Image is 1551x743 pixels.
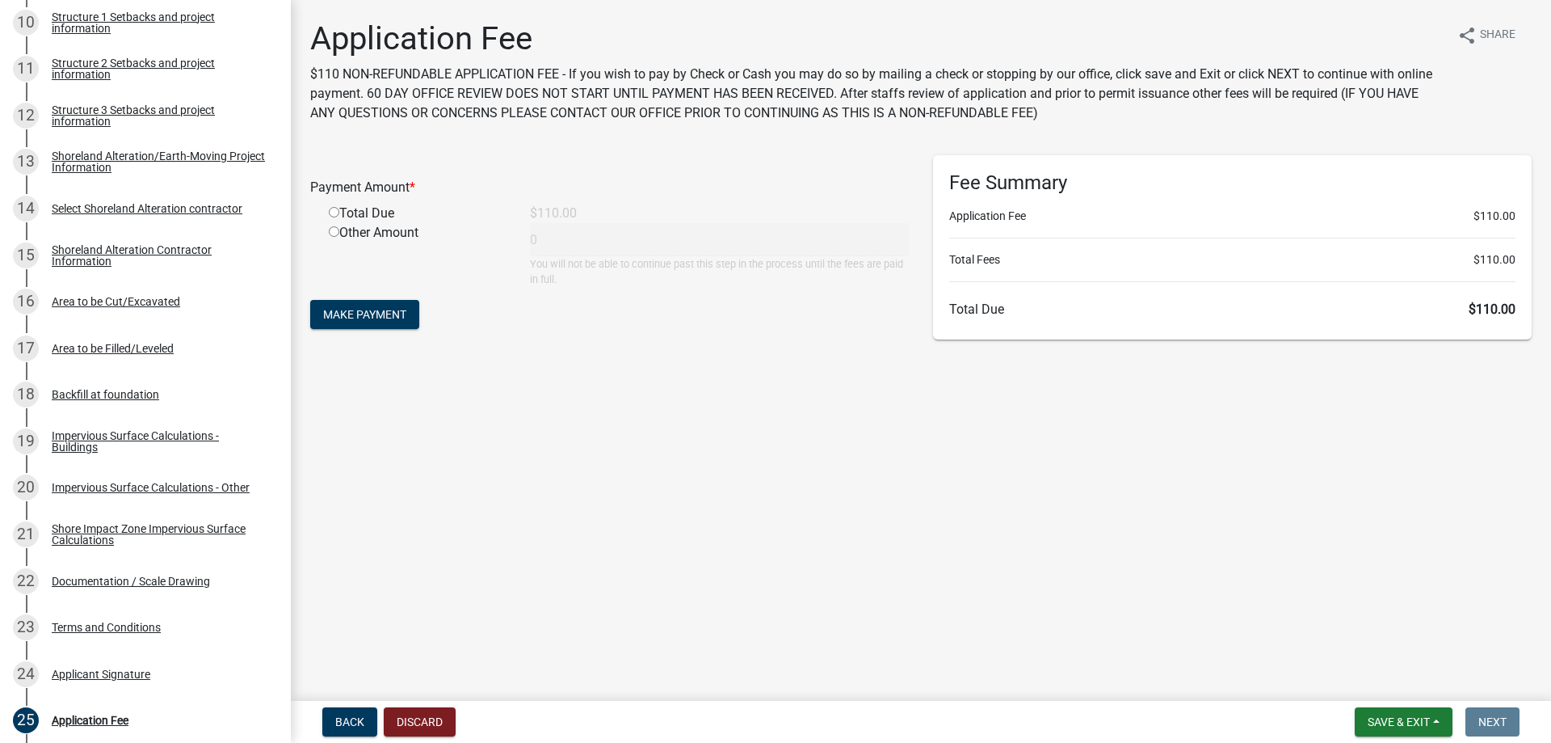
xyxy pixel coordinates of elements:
li: Total Fees [949,251,1515,268]
span: Next [1478,716,1507,728]
div: 13 [13,149,39,175]
div: Other Amount [317,223,518,287]
div: 11 [13,56,39,82]
div: 18 [13,382,39,407]
div: 21 [13,521,39,547]
div: 24 [13,661,39,687]
span: Save & Exit [1368,716,1430,728]
div: 12 [13,103,39,129]
div: 15 [13,243,39,268]
p: $110 NON-REFUNDABLE APPLICATION FEE - If you wish to pay by Check or Cash you may do so by mailin... [310,65,1444,123]
h1: Application Fee [310,19,1444,58]
button: Next [1465,707,1519,737]
div: 20 [13,475,39,500]
span: Share [1480,26,1515,45]
div: 14 [13,196,39,222]
div: Applicant Signature [52,669,150,680]
div: Shoreland Alteration/Earth-Moving Project Information [52,150,265,173]
i: share [1457,26,1477,45]
div: Shoreland Alteration Contractor Information [52,244,265,267]
button: Make Payment [310,300,419,329]
span: $110.00 [1469,302,1515,317]
div: Payment Amount [298,178,921,197]
li: Application Fee [949,208,1515,225]
div: Structure 3 Setbacks and project information [52,104,265,127]
button: Back [322,707,377,737]
div: Area to be Filled/Leveled [52,343,174,354]
div: 10 [13,10,39,36]
div: Structure 1 Setbacks and project information [52,11,265,34]
div: 25 [13,707,39,733]
button: Discard [384,707,456,737]
button: Save & Exit [1355,707,1452,737]
div: Area to be Cut/Excavated [52,296,180,307]
div: Shore Impact Zone Impervious Surface Calculations [52,523,265,546]
div: Structure 2 Setbacks and project information [52,57,265,80]
div: Total Due [317,204,518,223]
div: Impervious Surface Calculations - Buildings [52,430,265,453]
span: $110.00 [1473,251,1515,268]
div: 23 [13,614,39,640]
div: Backfill at foundation [52,389,159,400]
div: Impervious Surface Calculations - Other [52,482,250,493]
h6: Total Due [949,302,1515,317]
button: shareShare [1444,19,1528,51]
span: Back [335,716,364,728]
div: 16 [13,289,39,315]
div: Select Shoreland Alteration contractor [52,203,242,214]
span: $110.00 [1473,208,1515,225]
div: Terms and Conditions [52,622,161,633]
div: 19 [13,428,39,454]
div: Documentation / Scale Drawing [52,576,210,587]
div: 17 [13,336,39,361]
div: Application Fee [52,715,128,726]
span: Make Payment [323,308,406,321]
div: 22 [13,568,39,594]
h6: Fee Summary [949,171,1515,195]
